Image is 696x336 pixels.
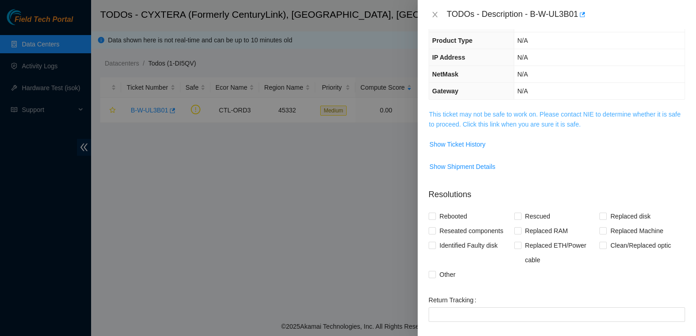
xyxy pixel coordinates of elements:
span: N/A [517,54,528,61]
span: IP Address [432,54,465,61]
button: Show Shipment Details [429,159,496,174]
label: Return Tracking [429,293,480,307]
p: Resolutions [429,181,685,201]
span: Other [436,267,459,282]
div: TODOs - Description - B-W-UL3B01 [447,7,685,22]
span: NetMask [432,71,459,78]
span: N/A [517,71,528,78]
button: Close [429,10,441,19]
a: This ticket may not be safe to work on. Please contact NIE to determine whether it is safe to pro... [429,111,681,128]
span: close [431,11,439,18]
span: Rebooted [436,209,471,224]
span: Clean/Replaced optic [607,238,675,253]
span: Gateway [432,87,459,95]
span: Replaced ETH/Power cable [522,238,600,267]
span: Identified Faulty disk [436,238,502,253]
span: Replaced disk [607,209,654,224]
span: Rescued [522,209,554,224]
span: Replaced Machine [607,224,667,238]
span: Product Type [432,37,472,44]
span: Reseated components [436,224,507,238]
button: Show Ticket History [429,137,486,152]
span: Show Ticket History [430,139,486,149]
span: Show Shipment Details [430,162,496,172]
span: N/A [517,37,528,44]
input: Return Tracking [429,307,685,322]
span: Replaced RAM [522,224,572,238]
span: N/A [517,87,528,95]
